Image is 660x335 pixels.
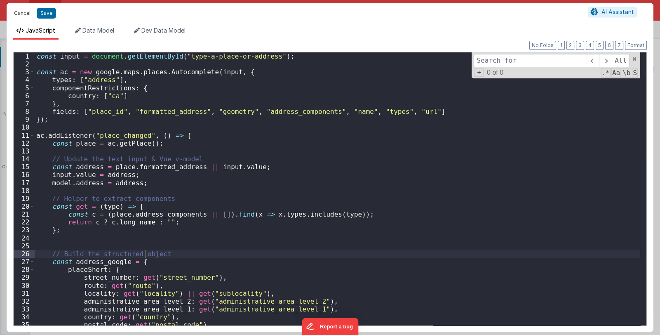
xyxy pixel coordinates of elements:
[625,41,647,50] button: Format
[14,76,35,84] div: 4
[14,258,35,266] div: 27
[14,60,35,68] div: 2
[82,27,114,34] span: Data Model
[14,92,35,100] div: 6
[302,318,358,335] iframe: Marker.io feedback button
[14,218,35,226] div: 22
[14,313,35,321] div: 34
[14,163,35,171] div: 15
[14,147,35,155] div: 13
[14,290,35,297] div: 31
[14,155,35,163] div: 14
[14,52,35,60] div: 1
[588,7,637,17] button: AI Assistant
[474,54,586,67] input: Search for
[14,100,35,108] div: 7
[612,54,629,67] span: Alt-Enter
[622,68,631,78] span: Whole Word Search
[586,41,594,50] button: 4
[14,305,35,313] div: 33
[14,108,35,116] div: 8
[14,139,35,147] div: 12
[14,266,35,274] div: 28
[14,242,35,250] div: 25
[14,68,35,76] div: 3
[14,187,35,195] div: 18
[14,123,35,131] div: 10
[14,282,35,290] div: 30
[141,27,186,34] span: Dev Data Model
[615,41,623,50] button: 7
[576,41,584,50] button: 3
[596,41,604,50] button: 5
[14,234,35,242] div: 24
[14,179,35,187] div: 17
[605,41,613,50] button: 6
[37,8,56,19] button: Save
[601,68,611,78] span: RegExp Search
[14,84,35,92] div: 5
[14,132,35,139] div: 11
[14,171,35,179] div: 16
[14,274,35,281] div: 29
[14,250,35,258] div: 26
[14,321,35,329] div: 35
[558,41,565,50] button: 1
[566,41,574,50] button: 2
[10,7,35,19] button: Cancel
[14,226,35,234] div: 23
[14,210,35,218] div: 21
[601,8,634,15] span: AI Assistant
[484,69,507,76] span: 0 of 0
[632,68,638,78] span: Search In Selection
[611,68,621,78] span: CaseSensitive Search
[14,203,35,210] div: 20
[14,297,35,305] div: 32
[14,195,35,203] div: 19
[26,27,55,34] span: JavaScript
[474,68,484,77] span: Toggel Replace mode
[14,116,35,123] div: 9
[529,41,556,50] button: No Folds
